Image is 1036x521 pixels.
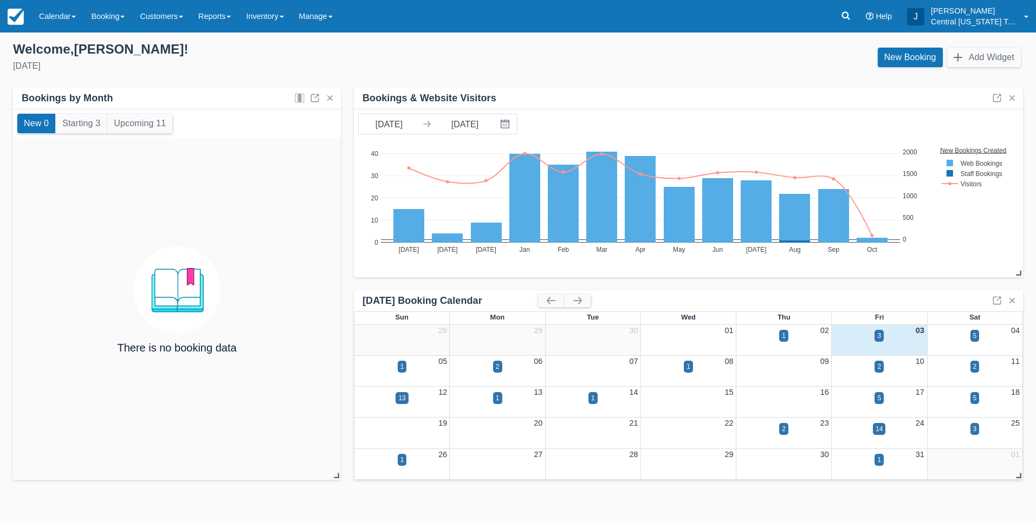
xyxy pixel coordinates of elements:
[496,362,500,372] div: 2
[629,388,638,396] a: 14
[22,92,113,105] div: Bookings by Month
[1011,357,1020,366] a: 11
[395,313,408,321] span: Sun
[490,313,505,321] span: Mon
[782,331,786,341] div: 1
[438,388,447,396] a: 12
[877,331,881,341] div: 3
[973,424,977,434] div: 3
[916,419,924,427] a: 24
[496,393,500,403] div: 1
[400,362,404,372] div: 1
[782,424,786,434] div: 2
[916,450,924,459] a: 31
[134,246,221,333] img: booking.png
[916,357,924,366] a: 10
[931,5,1018,16] p: [PERSON_NAME]
[435,114,495,134] input: End Date
[400,455,404,465] div: 1
[17,114,55,133] button: New 0
[1011,419,1020,427] a: 25
[629,357,638,366] a: 07
[931,16,1018,27] p: Central [US_STATE] Tours
[820,388,829,396] a: 16
[877,393,881,403] div: 5
[56,114,107,133] button: Starting 3
[534,326,542,335] a: 29
[438,326,447,335] a: 28
[534,357,542,366] a: 06
[438,419,447,427] a: 19
[1011,450,1020,459] a: 01
[1011,326,1020,335] a: 04
[877,455,881,465] div: 1
[107,114,172,133] button: Upcoming 11
[725,357,734,366] a: 08
[117,342,236,354] h4: There is no booking data
[877,362,881,372] div: 2
[1011,388,1020,396] a: 18
[875,313,884,321] span: Fri
[907,8,924,25] div: J
[495,114,517,134] button: Interact with the calendar and add the check-in date for your trip.
[916,388,924,396] a: 17
[629,450,638,459] a: 28
[13,60,509,73] div: [DATE]
[725,450,734,459] a: 29
[878,48,943,67] a: New Booking
[587,313,599,321] span: Tue
[973,393,977,403] div: 5
[687,362,690,372] div: 1
[820,357,829,366] a: 09
[725,419,734,427] a: 22
[13,41,509,57] div: Welcome , [PERSON_NAME] !
[820,450,829,459] a: 30
[359,114,419,134] input: Start Date
[591,393,595,403] div: 1
[629,326,638,335] a: 30
[629,419,638,427] a: 21
[973,331,977,341] div: 5
[725,326,734,335] a: 01
[866,12,873,20] i: Help
[438,357,447,366] a: 05
[820,326,829,335] a: 02
[534,450,542,459] a: 27
[941,146,1008,154] text: New Bookings Created
[534,388,542,396] a: 13
[876,12,892,21] span: Help
[398,393,405,403] div: 13
[362,295,538,307] div: [DATE] Booking Calendar
[8,9,24,25] img: checkfront-main-nav-mini-logo.png
[876,424,883,434] div: 14
[916,326,924,335] a: 03
[438,450,447,459] a: 26
[778,313,791,321] span: Thu
[969,313,980,321] span: Sat
[725,388,734,396] a: 15
[820,419,829,427] a: 23
[362,92,496,105] div: Bookings & Website Visitors
[973,362,977,372] div: 2
[534,419,542,427] a: 20
[947,48,1021,67] button: Add Widget
[681,313,696,321] span: Wed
